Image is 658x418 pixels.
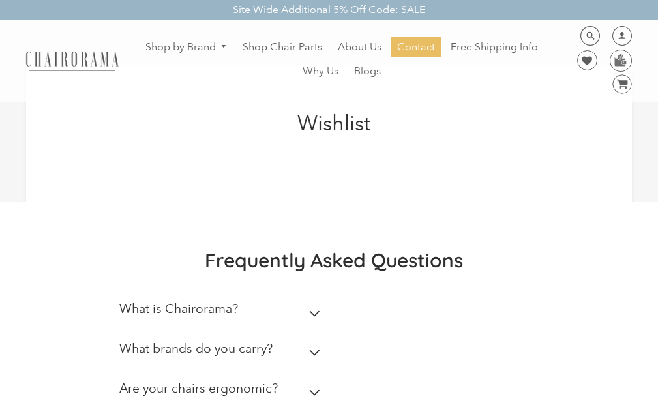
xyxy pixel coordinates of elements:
a: Blogs [348,61,387,82]
h2: Are your chairs ergonomic? [119,381,278,396]
summary: What brands do you carry? [119,332,325,372]
a: Shop Chair Parts [236,37,329,57]
nav: DesktopNavigation [131,37,553,85]
summary: Are your chairs ergonomic? [119,372,325,411]
span: Contact [397,40,435,54]
summary: What is Chairorama? [119,292,325,332]
span: Blogs [354,65,381,78]
span: Free Shipping Info [451,40,538,54]
h2: What is Chairorama? [119,301,238,316]
span: About Us [338,40,381,54]
img: WhatsApp_Image_2024-07-12_at_16.23.01.webp [610,50,631,70]
a: Free Shipping Info [444,37,545,57]
h2: Frequently Asked Questions [119,248,548,273]
h2: What brands do you carry? [119,341,273,356]
a: Why Us [296,61,345,82]
h1: Wishlist [137,111,531,136]
a: Shop by Brand [139,37,234,57]
img: chairorama [20,49,124,72]
span: Shop Chair Parts [243,40,322,54]
a: Contact [391,37,441,57]
span: Why Us [303,65,338,78]
a: About Us [331,37,388,57]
